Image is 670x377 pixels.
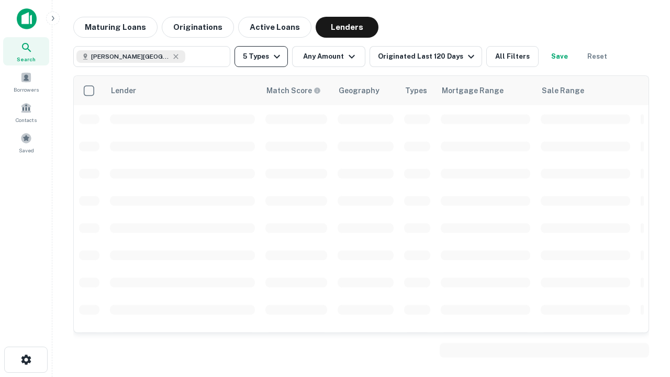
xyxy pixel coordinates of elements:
div: Geography [339,84,379,97]
th: Types [399,76,435,105]
a: Saved [3,128,49,157]
span: [PERSON_NAME][GEOGRAPHIC_DATA], [GEOGRAPHIC_DATA] [91,52,170,61]
iframe: Chat Widget [618,293,670,343]
span: Borrowers [14,85,39,94]
button: Reset [580,46,614,67]
th: Lender [105,76,260,105]
button: Originations [162,17,234,38]
div: Capitalize uses an advanced AI algorithm to match your search with the best lender. The match sco... [266,85,321,96]
button: Save your search to get updates of matches that match your search criteria. [543,46,576,67]
h6: Match Score [266,85,319,96]
img: capitalize-icon.png [17,8,37,29]
div: Mortgage Range [442,84,504,97]
span: Saved [19,146,34,154]
a: Contacts [3,98,49,126]
button: Active Loans [238,17,311,38]
button: Any Amount [292,46,365,67]
th: Sale Range [535,76,635,105]
a: Borrowers [3,68,49,96]
th: Capitalize uses an advanced AI algorithm to match your search with the best lender. The match sco... [260,76,332,105]
span: Search [17,55,36,63]
button: All Filters [486,46,539,67]
button: 5 Types [234,46,288,67]
a: Search [3,37,49,65]
span: Contacts [16,116,37,124]
div: Lender [111,84,136,97]
button: Maturing Loans [73,17,158,38]
div: Sale Range [542,84,584,97]
th: Mortgage Range [435,76,535,105]
th: Geography [332,76,399,105]
button: Lenders [316,17,378,38]
div: Originated Last 120 Days [378,50,477,63]
div: Types [405,84,427,97]
button: Originated Last 120 Days [370,46,482,67]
